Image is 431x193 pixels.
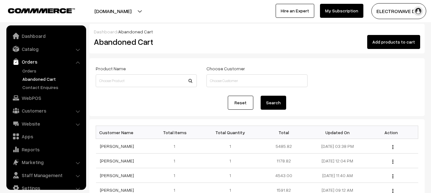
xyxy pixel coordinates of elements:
input: Choose Product [96,74,197,87]
a: Dashboard [94,29,117,34]
a: Orders [8,56,84,67]
td: 4543.00 [257,168,310,183]
a: WebPOS [8,92,84,104]
th: Action [364,126,418,139]
td: 1 [150,154,203,168]
a: Orders [21,67,84,74]
a: My Subscription [320,4,363,18]
img: Menu [392,160,393,164]
a: Hire an Expert [276,4,314,18]
a: COMMMERCE [8,6,64,14]
td: 5485.82 [257,139,310,154]
td: 1 [150,168,203,183]
button: Search [261,96,286,110]
a: [PERSON_NAME] [100,143,134,149]
a: Abandoned Cart [21,76,84,82]
label: Choose Customer [206,65,245,72]
td: 1178.82 [257,154,310,168]
a: [PERSON_NAME] [100,173,134,178]
img: Menu [392,174,393,178]
a: [PERSON_NAME] [100,187,134,193]
a: Apps [8,131,84,142]
input: Choose Customer [206,74,308,87]
td: 1 [203,168,257,183]
div: / [94,28,420,35]
th: Total Items [150,126,203,139]
span: Abandoned Cart [118,29,153,34]
a: Website [8,118,84,129]
a: Staff Management [8,169,84,181]
button: Add products to cart [367,35,420,49]
th: Total Quantity [203,126,257,139]
a: Dashboard [8,30,84,42]
td: 1 [203,139,257,154]
td: [DATE] 11:40 AM [311,168,364,183]
img: user [413,6,423,16]
img: COMMMERCE [8,8,75,13]
a: Contact Enquires [21,84,84,91]
label: Product Name [96,65,126,72]
a: Marketing [8,156,84,168]
th: Customer Name [96,126,150,139]
a: Catalog [8,43,84,55]
a: [PERSON_NAME] [100,158,134,163]
th: Total [257,126,310,139]
td: 1 [203,154,257,168]
h2: Abandoned Cart [94,37,196,47]
a: Reset [228,96,253,110]
a: Customers [8,105,84,116]
img: Menu [392,189,393,193]
a: Reports [8,144,84,155]
td: 1 [150,139,203,154]
button: [DOMAIN_NAME] [72,3,154,19]
img: Menu [392,145,393,149]
td: [DATE] 12:04 PM [311,154,364,168]
td: [DATE] 03:38 PM [311,139,364,154]
button: ELECTROWAVE DE… [371,3,426,19]
th: Updated On [311,126,364,139]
